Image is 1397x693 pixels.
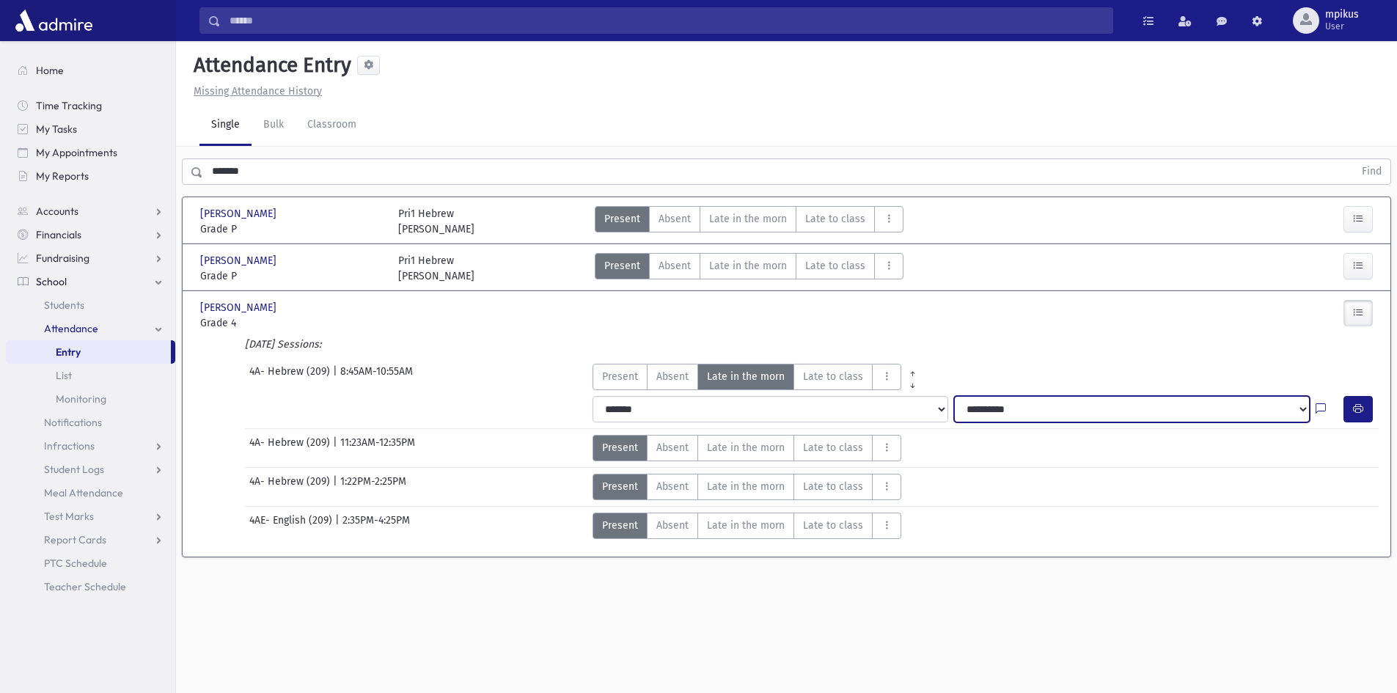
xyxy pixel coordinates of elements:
a: Notifications [6,411,175,434]
span: Absent [659,258,691,274]
a: All Later [901,375,924,387]
input: Search [221,7,1112,34]
a: List [6,364,175,387]
span: User [1325,21,1359,32]
a: Meal Attendance [6,481,175,505]
span: Late in the morn [709,211,787,227]
span: 4A- Hebrew (209) [249,474,333,500]
a: Classroom [296,105,368,146]
span: 11:23AM-12:35PM [340,435,415,461]
a: Monitoring [6,387,175,411]
span: Time Tracking [36,99,102,112]
span: Late to class [803,479,863,494]
span: Late to class [803,369,863,384]
span: Present [602,518,638,533]
div: AttTypes [593,474,901,500]
span: Late to class [803,518,863,533]
a: My Tasks [6,117,175,141]
span: Present [602,369,638,384]
a: Report Cards [6,528,175,551]
span: Financials [36,228,81,241]
span: Fundraising [36,252,89,265]
span: Late in the morn [709,258,787,274]
span: 8:45AM-10:55AM [340,364,413,390]
span: Absent [659,211,691,227]
a: Single [199,105,252,146]
a: School [6,270,175,293]
span: Late in the morn [707,518,785,533]
span: Grade P [200,221,384,237]
span: My Tasks [36,122,77,136]
span: [PERSON_NAME] [200,300,279,315]
span: School [36,275,67,288]
a: Teacher Schedule [6,575,175,598]
span: Infractions [44,439,95,452]
a: Bulk [252,105,296,146]
span: | [333,474,340,500]
a: Home [6,59,175,82]
span: Home [36,64,64,77]
span: 4A- Hebrew (209) [249,435,333,461]
span: List [56,369,72,382]
a: Test Marks [6,505,175,528]
img: AdmirePro [12,6,96,35]
div: AttTypes [593,364,924,390]
span: Late in the morn [707,369,785,384]
span: Absent [656,369,689,384]
span: Meal Attendance [44,486,123,499]
span: Late in the morn [707,440,785,455]
div: Pri1 Hebrew [PERSON_NAME] [398,253,474,284]
span: Late in the morn [707,479,785,494]
div: AttTypes [593,435,901,461]
span: 1:22PM-2:25PM [340,474,406,500]
span: Test Marks [44,510,94,523]
span: Present [602,440,638,455]
a: Financials [6,223,175,246]
a: Infractions [6,434,175,458]
span: Attendance [44,322,98,335]
span: 4AE- English (209) [249,513,335,539]
a: Attendance [6,317,175,340]
span: | [333,435,340,461]
span: Absent [656,440,689,455]
span: Grade 4 [200,315,384,331]
span: 2:35PM-4:25PM [342,513,410,539]
a: My Reports [6,164,175,188]
span: Monitoring [56,392,106,406]
div: Pri1 Hebrew [PERSON_NAME] [398,206,474,237]
span: | [335,513,342,539]
span: Late to class [803,440,863,455]
a: Time Tracking [6,94,175,117]
span: Late to class [805,211,865,227]
i: [DATE] Sessions: [245,338,321,351]
a: Accounts [6,199,175,223]
span: Entry [56,345,81,359]
span: Student Logs [44,463,104,476]
span: Absent [656,518,689,533]
a: Student Logs [6,458,175,481]
a: My Appointments [6,141,175,164]
span: My Reports [36,169,89,183]
span: Teacher Schedule [44,580,126,593]
span: Present [604,258,640,274]
span: [PERSON_NAME] [200,206,279,221]
span: | [333,364,340,390]
u: Missing Attendance History [194,85,322,98]
span: PTC Schedule [44,557,107,570]
span: Present [604,211,640,227]
a: Fundraising [6,246,175,270]
span: Accounts [36,205,78,218]
span: Present [602,479,638,494]
span: Late to class [805,258,865,274]
div: AttTypes [595,206,903,237]
span: My Appointments [36,146,117,159]
a: Students [6,293,175,317]
a: Entry [6,340,171,364]
div: AttTypes [595,253,903,284]
h5: Attendance Entry [188,53,351,78]
span: Report Cards [44,533,106,546]
span: [PERSON_NAME] [200,253,279,268]
span: Notifications [44,416,102,429]
span: Grade P [200,268,384,284]
span: Students [44,298,84,312]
